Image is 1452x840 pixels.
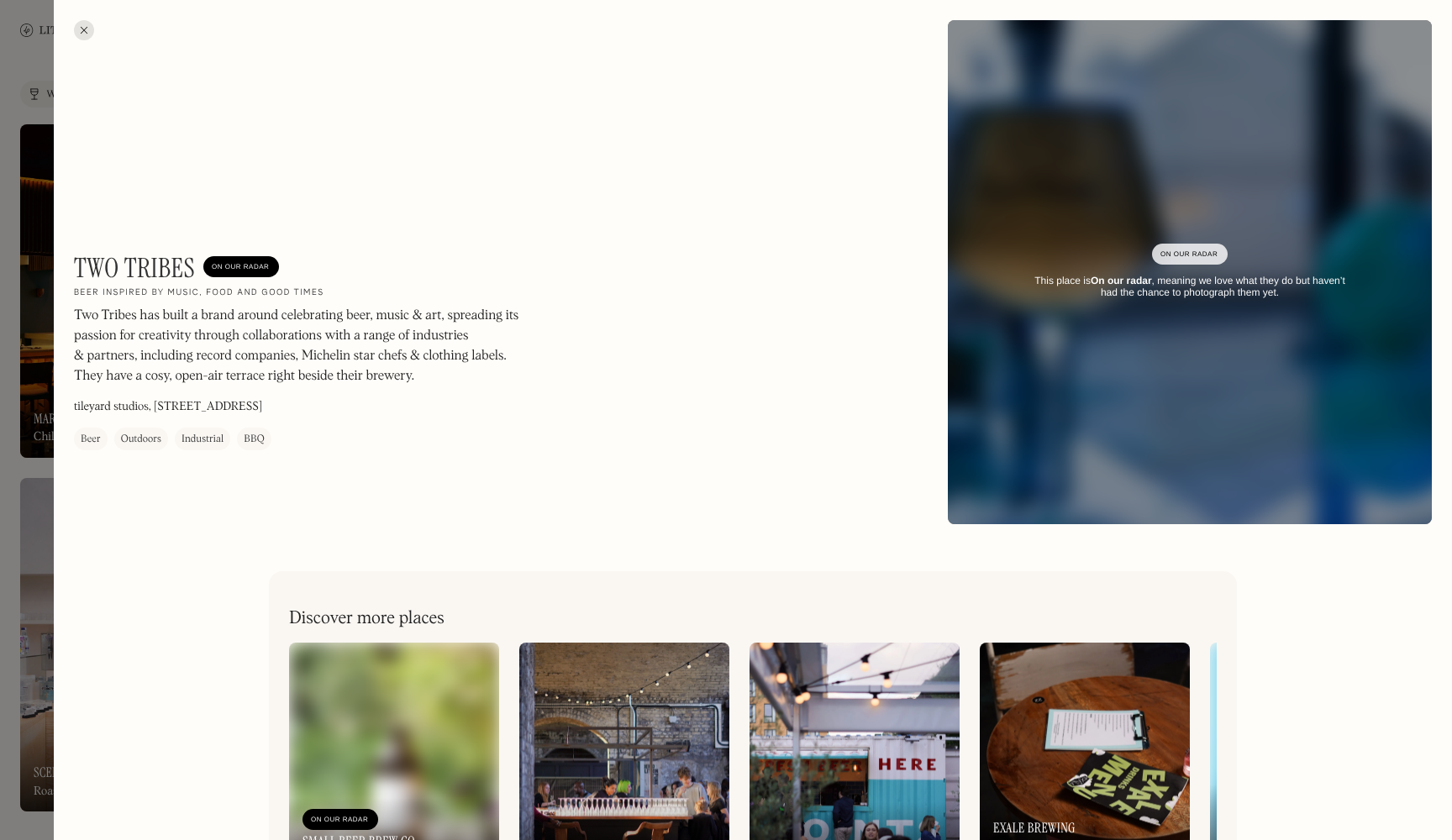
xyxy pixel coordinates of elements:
h1: Two Tribes [74,252,195,284]
p: tileyard studios, [STREET_ADDRESS] [74,398,262,416]
h2: Beer inspired by music, food and good times [74,287,324,299]
div: On Our Radar [311,811,370,828]
div: Outdoors [121,431,161,448]
div: Beer [81,431,101,448]
h2: Discover more places [289,608,445,629]
div: This place is , meaning we love what they do but haven’t had the chance to photograph them yet. [1025,275,1355,299]
div: On Our Radar [1160,246,1219,263]
div: BBQ [244,431,264,448]
div: Industrial [181,431,224,448]
strong: On our radar [1091,275,1152,286]
p: Two Tribes has built a brand around celebrating beer, music & art, spreading its passion for crea... [74,306,528,386]
h3: Exale Brewing [993,820,1076,836]
div: On Our Radar [212,259,271,276]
